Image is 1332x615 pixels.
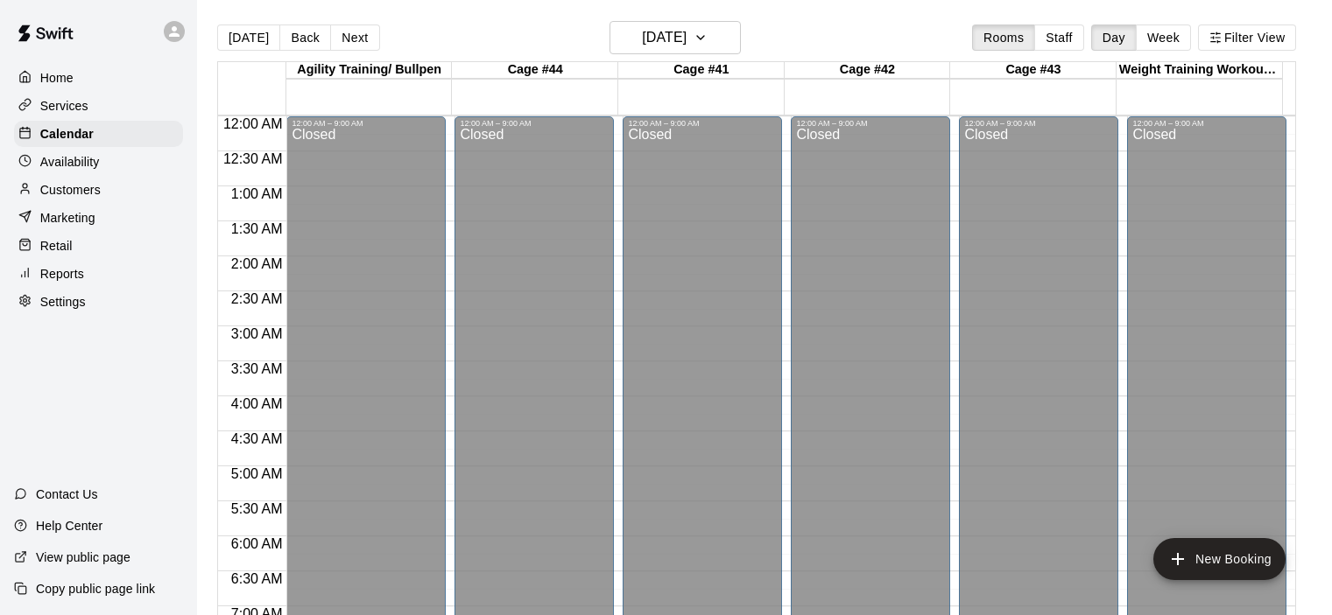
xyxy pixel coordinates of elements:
[796,119,945,128] div: 12:00 AM – 9:00 AM
[40,125,94,143] p: Calendar
[14,205,183,231] a: Marketing
[452,62,618,79] div: Cage #44
[950,62,1117,79] div: Cage #43
[36,486,98,503] p: Contact Us
[286,62,453,79] div: Agility Training/ Bullpen
[219,116,287,131] span: 12:00 AM
[217,24,280,51] button: [DATE]
[1153,538,1286,580] button: add
[14,289,183,315] a: Settings
[227,501,287,516] span: 5:30 AM
[227,256,287,271] span: 2:00 AM
[227,186,287,201] span: 1:00 AM
[642,25,687,50] h6: [DATE]
[785,62,951,79] div: Cage #42
[227,326,287,341] span: 3:00 AM
[36,517,102,535] p: Help Center
[460,119,609,128] div: 12:00 AM – 9:00 AM
[610,21,741,54] button: [DATE]
[36,580,155,598] p: Copy public page link
[40,293,86,311] p: Settings
[40,209,95,227] p: Marketing
[14,65,183,91] a: Home
[40,97,88,115] p: Services
[14,121,183,147] a: Calendar
[227,291,287,306] span: 2:30 AM
[227,431,287,446] span: 4:30 AM
[1091,24,1137,51] button: Day
[14,261,183,287] a: Reports
[1136,24,1191,51] button: Week
[964,119,1113,128] div: 12:00 AM – 9:00 AM
[219,151,287,166] span: 12:30 AM
[14,149,183,175] a: Availability
[1198,24,1296,51] button: Filter View
[227,466,287,481] span: 5:00 AM
[292,119,440,128] div: 12:00 AM – 9:00 AM
[14,177,183,203] a: Customers
[1132,119,1281,128] div: 12:00 AM – 9:00 AM
[14,233,183,259] a: Retail
[227,221,287,236] span: 1:30 AM
[972,24,1035,51] button: Rooms
[618,62,785,79] div: Cage #41
[330,24,379,51] button: Next
[40,237,73,255] p: Retail
[40,153,100,171] p: Availability
[40,265,84,283] p: Reports
[14,93,183,119] a: Services
[227,361,287,376] span: 3:30 AM
[1034,24,1084,51] button: Staff
[227,571,287,586] span: 6:30 AM
[227,396,287,411] span: 4:00 AM
[227,536,287,551] span: 6:00 AM
[40,181,101,199] p: Customers
[36,549,130,566] p: View public page
[628,119,777,128] div: 12:00 AM – 9:00 AM
[279,24,331,51] button: Back
[40,69,74,87] p: Home
[1117,62,1283,79] div: Weight Training Workout Area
